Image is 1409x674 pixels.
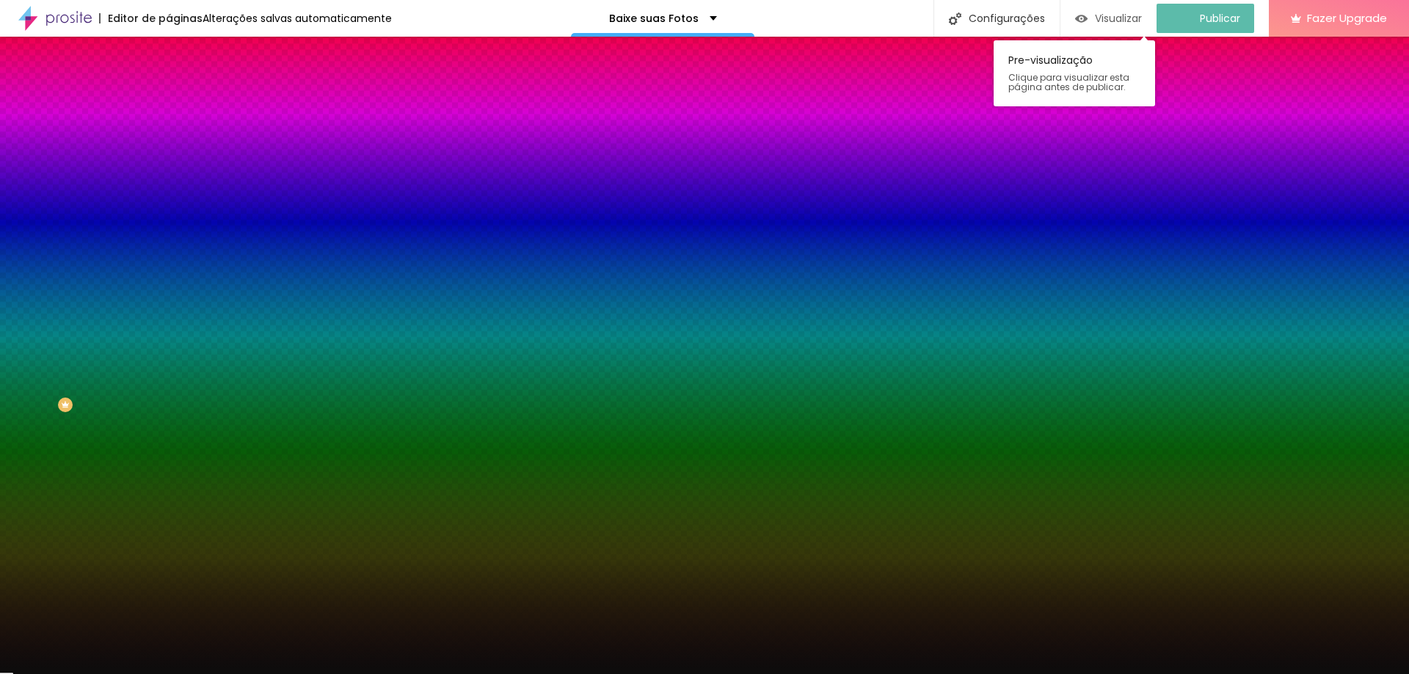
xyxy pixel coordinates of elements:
button: Visualizar [1060,4,1157,33]
button: Publicar [1157,4,1254,33]
span: Visualizar [1095,12,1142,24]
div: Pre-visualização [994,40,1155,106]
span: Publicar [1200,12,1240,24]
img: view-1.svg [1075,12,1088,25]
div: Editor de páginas [99,13,203,23]
span: Clique para visualizar esta página antes de publicar. [1008,73,1140,92]
img: Icone [949,12,961,25]
p: Baixe suas Fotos [609,13,699,23]
div: Alterações salvas automaticamente [203,13,392,23]
span: Fazer Upgrade [1307,12,1387,24]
